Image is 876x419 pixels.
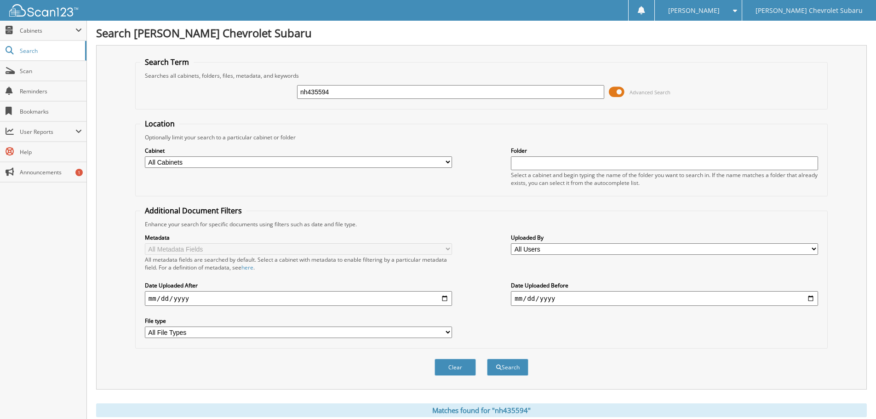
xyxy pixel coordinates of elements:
div: 1 [75,169,83,176]
label: Folder [511,147,818,155]
label: Uploaded By [511,234,818,241]
legend: Location [140,119,179,129]
div: Matches found for "nh435594" [96,403,867,417]
span: Cabinets [20,27,75,34]
span: Reminders [20,87,82,95]
button: Search [487,359,528,376]
span: Search [20,47,80,55]
label: Cabinet [145,147,452,155]
img: scan123-logo-white.svg [9,4,78,17]
a: here [241,264,253,271]
div: Optionally limit your search to a particular cabinet or folder [140,133,823,141]
div: All metadata fields are searched by default. Select a cabinet with metadata to enable filtering b... [145,256,452,271]
div: Enhance your search for specific documents using filters such as date and file type. [140,220,823,228]
div: Select a cabinet and begin typing the name of the folder you want to search in. If the name match... [511,171,818,187]
span: Scan [20,67,82,75]
h1: Search [PERSON_NAME] Chevrolet Subaru [96,25,867,40]
span: Help [20,148,82,156]
label: Date Uploaded After [145,281,452,289]
legend: Search Term [140,57,194,67]
span: Advanced Search [630,89,670,96]
label: Date Uploaded Before [511,281,818,289]
input: end [511,291,818,306]
span: User Reports [20,128,75,136]
legend: Additional Document Filters [140,206,246,216]
span: Bookmarks [20,108,82,115]
label: Metadata [145,234,452,241]
span: Announcements [20,168,82,176]
span: [PERSON_NAME] Chevrolet Subaru [756,8,863,13]
div: Searches all cabinets, folders, files, metadata, and keywords [140,72,823,80]
label: File type [145,317,452,325]
input: start [145,291,452,306]
span: [PERSON_NAME] [668,8,720,13]
button: Clear [435,359,476,376]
